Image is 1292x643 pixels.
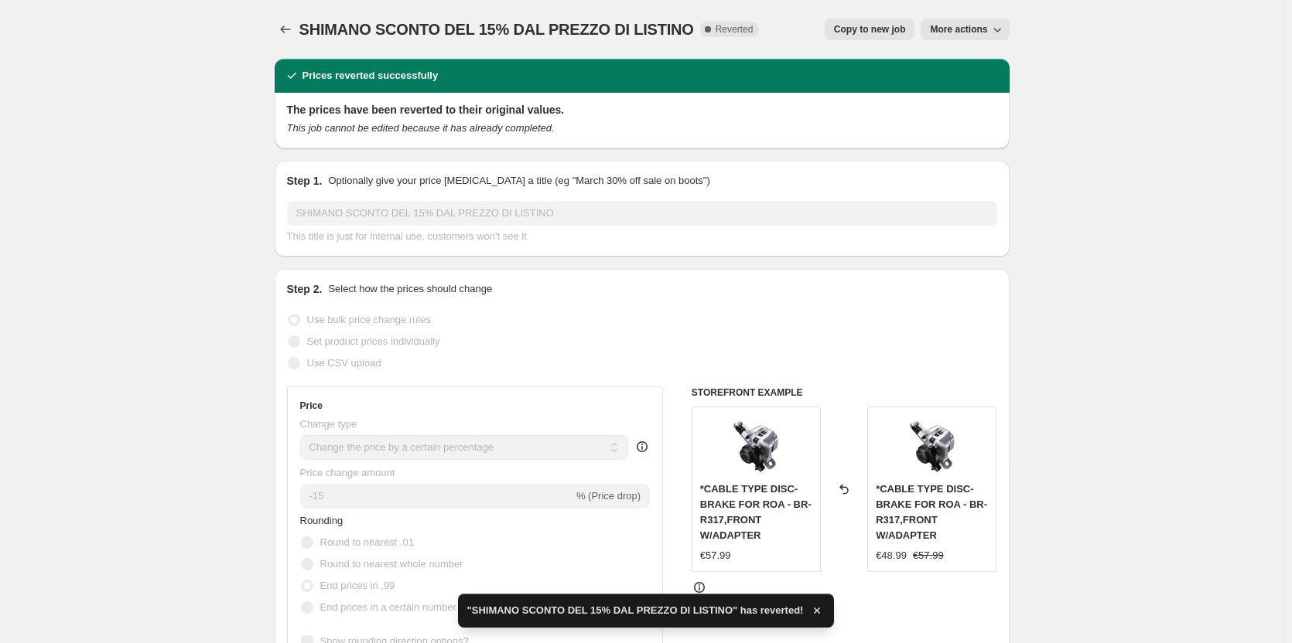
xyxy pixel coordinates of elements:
[307,357,381,369] span: Use CSV upload
[901,415,963,477] img: P-BR-R317_3740_1.jpg.thumb.572.572_80x.png
[825,19,915,40] button: Copy to new job
[320,536,414,548] span: Round to nearest .01
[328,281,492,297] p: Select how the prices should change
[576,490,641,502] span: % (Price drop)
[300,484,573,509] input: -15
[328,173,709,189] p: Optionally give your price [MEDICAL_DATA] a title (eg "March 30% off sale on boots")
[287,102,997,117] h2: The prices have been reverted to their original values.
[307,335,440,347] span: Set product prices individually
[287,281,323,297] h2: Step 2.
[275,19,296,40] button: Price change jobs
[834,23,906,36] span: Copy to new job
[287,230,527,242] span: This title is just for internal use, customers won't see it
[692,386,997,399] h6: STOREFRONT EXAMPLE
[287,201,997,226] input: 30% off holiday sale
[320,601,456,613] span: End prices in a certain number
[287,173,323,189] h2: Step 1.
[876,548,907,563] div: €48.99
[300,418,357,430] span: Change type
[320,558,463,570] span: Round to nearest whole number
[700,548,731,563] div: €57.99
[634,439,650,454] div: help
[287,122,555,134] i: This job cannot be edited because it has already completed.
[307,314,431,325] span: Use bulk price change rules
[700,483,812,541] span: *CABLE TYPE DISC-BRAKE FOR ROA - BR-R317,FRONT W/ADAPTER
[725,415,787,477] img: P-BR-R317_3740_1.jpg.thumb.572.572_80x.png
[300,515,344,526] span: Rounding
[467,603,804,618] span: "SHIMANO SCONTO DEL 15% DAL PREZZO DI LISTINO" has reverted!
[876,483,987,541] span: *CABLE TYPE DISC-BRAKE FOR ROA - BR-R317,FRONT W/ADAPTER
[299,21,694,38] span: SHIMANO SCONTO DEL 15% DAL PREZZO DI LISTINO
[921,19,1009,40] button: More actions
[913,548,944,563] strike: €57.99
[716,23,754,36] span: Reverted
[930,23,987,36] span: More actions
[300,467,395,478] span: Price change amount
[302,68,439,83] h2: Prices reverted successfully
[300,400,323,412] h3: Price
[320,580,395,591] span: End prices in .99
